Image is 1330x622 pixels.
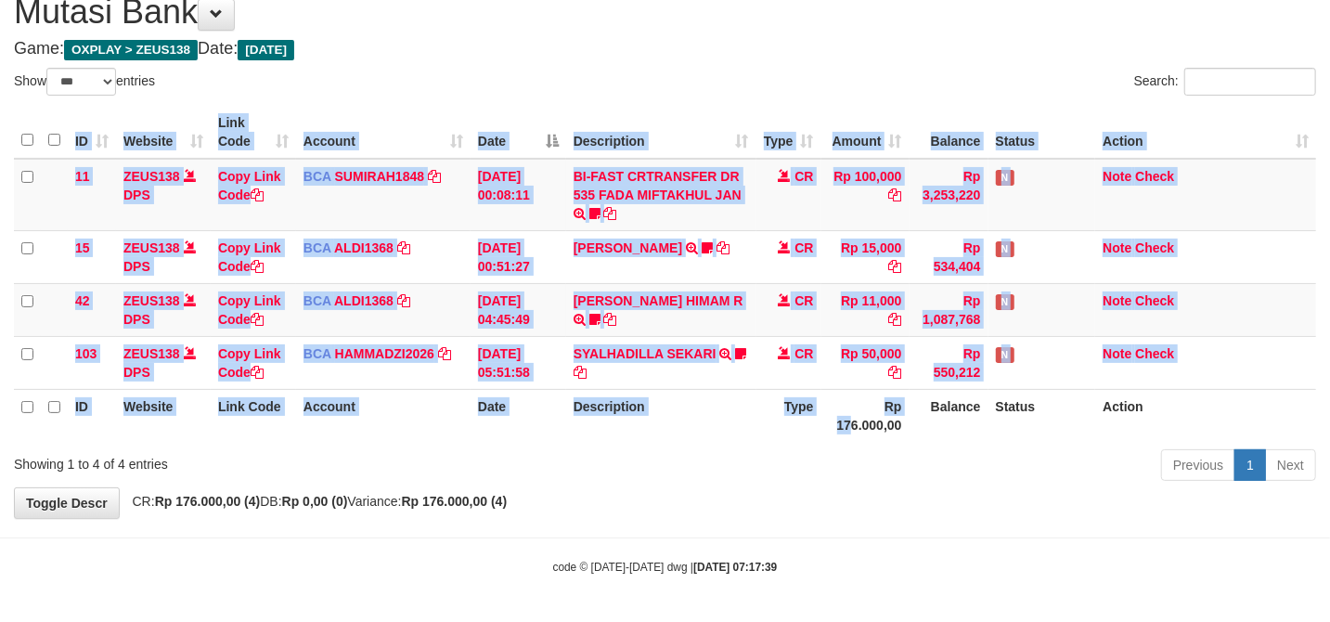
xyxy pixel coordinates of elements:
a: Copy Link Code [218,293,281,327]
strong: [DATE] 07:17:39 [693,561,777,574]
a: [PERSON_NAME] HIMAM R [574,293,743,308]
a: Copy Rp 50,000 to clipboard [889,365,902,380]
a: Copy Rp 15,000 to clipboard [889,259,902,274]
strong: Rp 176.000,00 (4) [402,494,508,509]
td: [DATE] 00:51:27 [471,230,566,283]
div: Showing 1 to 4 of 4 entries [14,447,540,473]
a: ZEUS138 [123,346,180,361]
a: Copy INDAH YULITASARI to clipboard [717,240,730,255]
a: Toggle Descr [14,487,120,519]
a: Copy Link Code [218,346,281,380]
th: Website: activate to sort column ascending [116,106,211,159]
a: Note [1103,346,1131,361]
th: Type: activate to sort column ascending [756,106,821,159]
a: ALDI1368 [334,293,394,308]
td: Rp 15,000 [821,230,910,283]
th: Website [116,389,211,442]
td: Rp 100,000 [821,159,910,231]
input: Search: [1184,68,1316,96]
th: Account [296,389,471,442]
td: DPS [116,159,211,231]
a: Copy Link Code [218,240,281,274]
h4: Game: Date: [14,40,1316,58]
a: Note [1103,169,1131,184]
span: 11 [75,169,90,184]
a: Copy HAMMADZI2026 to clipboard [438,346,451,361]
span: Has Note [996,294,1014,310]
a: 1 [1234,449,1266,481]
th: Balance [910,106,988,159]
a: Note [1103,293,1131,308]
td: DPS [116,230,211,283]
td: [DATE] 05:51:58 [471,336,566,389]
th: Description [566,389,756,442]
a: Note [1103,240,1131,255]
a: Check [1135,293,1174,308]
a: Copy BI-FAST CRTRANSFER DR 535 FADA MIFTAKHUL JAN to clipboard [604,206,617,221]
a: ALDI1368 [334,240,394,255]
a: Copy Rp 11,000 to clipboard [889,312,902,327]
a: ZEUS138 [123,240,180,255]
a: Previous [1161,449,1235,481]
span: CR [794,240,813,255]
td: [DATE] 00:08:11 [471,159,566,231]
th: Link Code: activate to sort column ascending [211,106,296,159]
th: Action [1095,389,1316,442]
td: Rp 1,087,768 [910,283,988,336]
a: Copy ALDI1368 to clipboard [397,293,410,308]
a: Next [1265,449,1316,481]
td: Rp 550,212 [910,336,988,389]
label: Search: [1134,68,1316,96]
td: Rp 3,253,220 [910,159,988,231]
span: 15 [75,240,90,255]
span: 103 [75,346,97,361]
a: Copy ALVA HIMAM R to clipboard [604,312,617,327]
span: 42 [75,293,90,308]
a: HAMMADZI2026 [335,346,434,361]
strong: Rp 0,00 (0) [282,494,348,509]
td: DPS [116,283,211,336]
th: Date [471,389,566,442]
span: Has Note [996,241,1014,257]
span: Has Note [996,170,1014,186]
span: CR: DB: Variance: [123,494,508,509]
a: ZEUS138 [123,169,180,184]
th: Status [988,106,1096,159]
span: CR [794,346,813,361]
td: Rp 11,000 [821,283,910,336]
th: Rp 176.000,00 [821,389,910,442]
td: Rp 50,000 [821,336,910,389]
a: [PERSON_NAME] [574,240,682,255]
a: Copy SUMIRAH1848 to clipboard [428,169,441,184]
td: BI-FAST CRTRANSFER DR 535 FADA MIFTAKHUL JAN [566,159,756,231]
th: Description: activate to sort column ascending [566,106,756,159]
th: Action: activate to sort column ascending [1095,106,1316,159]
a: Copy Link Code [218,169,281,202]
a: SYALHADILLA SEKARI [574,346,717,361]
a: Copy SYALHADILLA SEKARI to clipboard [574,365,587,380]
td: [DATE] 04:45:49 [471,283,566,336]
span: [DATE] [238,40,294,60]
th: ID [68,389,116,442]
a: Copy Rp 100,000 to clipboard [889,188,902,202]
small: code © [DATE]-[DATE] dwg | [553,561,778,574]
select: Showentries [46,68,116,96]
a: ZEUS138 [123,293,180,308]
label: Show entries [14,68,155,96]
a: Check [1135,169,1174,184]
td: Rp 534,404 [910,230,988,283]
th: Balance [910,389,988,442]
th: Link Code [211,389,296,442]
th: Type [756,389,821,442]
th: Amount: activate to sort column ascending [821,106,910,159]
span: OXPLAY > ZEUS138 [64,40,198,60]
span: CR [794,293,813,308]
span: BCA [303,293,331,308]
span: CR [794,169,813,184]
th: ID: activate to sort column ascending [68,106,116,159]
a: Copy ALDI1368 to clipboard [397,240,410,255]
td: DPS [116,336,211,389]
a: SUMIRAH1848 [335,169,424,184]
span: BCA [303,240,331,255]
th: Date: activate to sort column descending [471,106,566,159]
